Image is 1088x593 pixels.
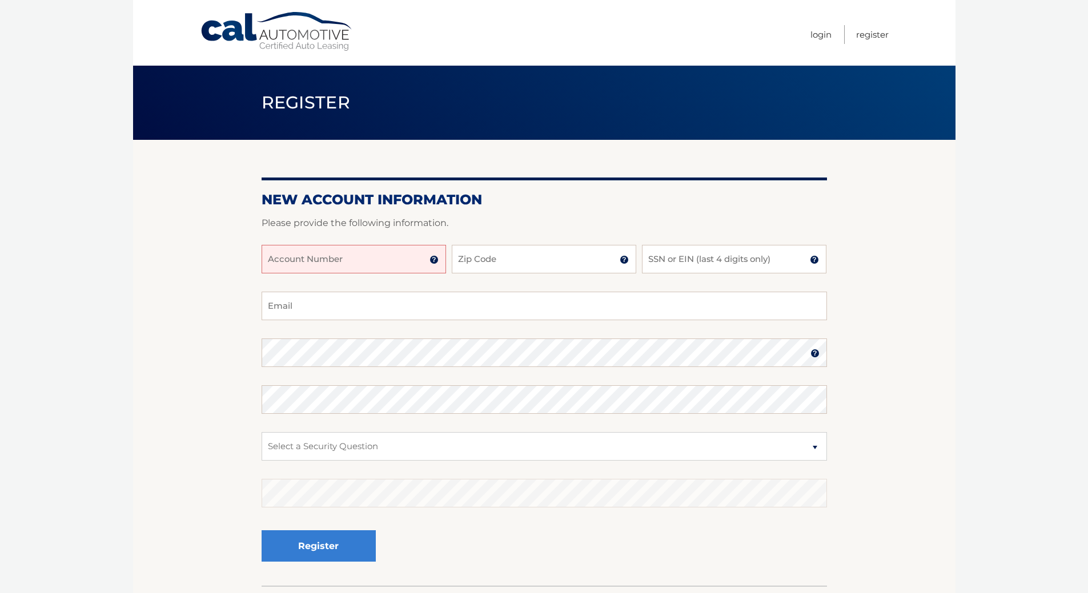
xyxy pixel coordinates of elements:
a: Register [856,25,889,44]
img: tooltip.svg [810,349,820,358]
span: Register [262,92,351,113]
img: tooltip.svg [810,255,819,264]
p: Please provide the following information. [262,215,827,231]
a: Login [810,25,832,44]
button: Register [262,530,376,562]
input: SSN or EIN (last 4 digits only) [642,245,826,273]
img: tooltip.svg [429,255,439,264]
img: tooltip.svg [620,255,629,264]
a: Cal Automotive [200,11,354,52]
h2: New Account Information [262,191,827,208]
input: Zip Code [452,245,636,273]
input: Email [262,292,827,320]
input: Account Number [262,245,446,273]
